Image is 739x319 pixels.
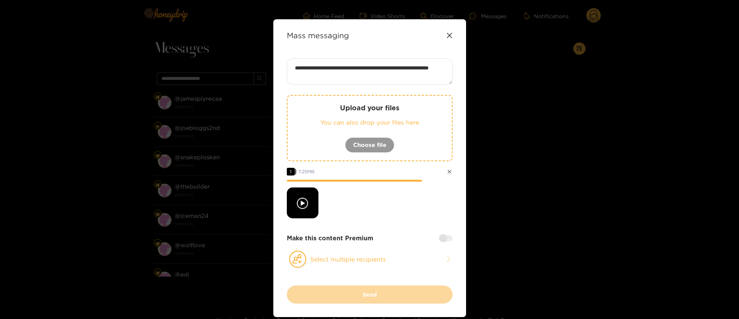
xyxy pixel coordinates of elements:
[303,103,436,112] p: Upload your files
[298,169,315,174] span: 7.25 MB
[287,250,453,268] button: Select multiple recipients
[287,168,295,176] span: 1
[287,31,349,40] strong: Mass messaging
[303,118,436,127] p: You can also drop your files here
[287,285,453,304] button: Send
[345,137,394,153] button: Choose file
[287,234,373,243] strong: Make this content Premium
